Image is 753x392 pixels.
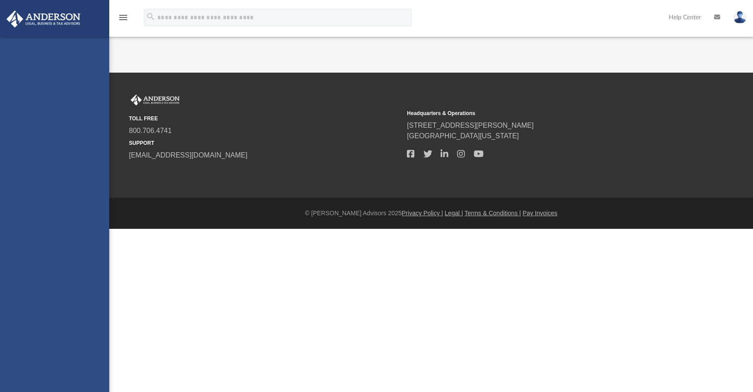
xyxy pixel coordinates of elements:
[129,139,401,147] small: SUPPORT
[118,12,128,23] i: menu
[523,210,557,217] a: Pay Invoices
[465,210,521,217] a: Terms & Conditions |
[146,12,156,21] i: search
[733,11,746,24] img: User Pic
[129,115,401,122] small: TOLL FREE
[129,151,247,159] a: [EMAIL_ADDRESS][DOMAIN_NAME]
[402,210,443,217] a: Privacy Policy |
[407,109,679,117] small: Headquarters & Operations
[4,10,83,28] img: Anderson Advisors Platinum Portal
[109,209,753,218] div: © [PERSON_NAME] Advisors 2025
[118,17,128,23] a: menu
[129,127,172,134] a: 800.706.4741
[407,132,519,140] a: [GEOGRAPHIC_DATA][US_STATE]
[445,210,463,217] a: Legal |
[129,94,181,106] img: Anderson Advisors Platinum Portal
[407,122,534,129] a: [STREET_ADDRESS][PERSON_NAME]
